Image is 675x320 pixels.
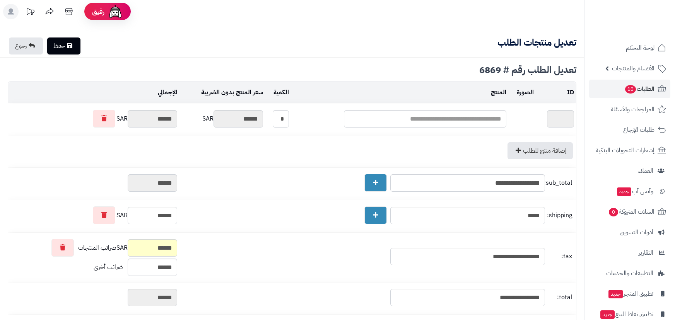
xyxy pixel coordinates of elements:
[589,141,670,160] a: إشعارات التحويلات البنكية
[547,252,572,261] span: tax:
[608,290,623,298] span: جديد
[620,227,653,238] span: أدوات التسويق
[21,4,40,21] a: تحديثات المنصة
[547,211,572,220] span: shipping:
[181,110,263,128] div: SAR
[536,82,576,103] td: ID
[589,121,670,139] a: طلبات الإرجاع
[589,80,670,98] a: الطلبات10
[94,262,123,272] span: ضرائب أخرى
[589,264,670,283] a: التطبيقات والخدمات
[179,82,265,103] td: سعر المنتج بدون الضريبة
[639,247,653,258] span: التقارير
[8,65,576,75] div: تعديل الطلب رقم # 6869
[638,165,653,176] span: العملاء
[47,37,80,54] a: حفظ
[608,288,653,299] span: تطبيق المتجر
[497,36,576,49] b: تعديل منتجات الطلب
[589,243,670,262] a: التقارير
[611,104,654,115] span: المراجعات والأسئلة
[547,293,572,302] span: total:
[10,239,177,257] div: SAR
[508,82,536,103] td: الصورة
[589,39,670,57] a: لوحة التحكم
[10,110,177,128] div: SAR
[8,82,179,103] td: الإجمالي
[508,142,573,159] a: إضافة منتج للطلب
[608,206,654,217] span: السلات المتروكة
[626,43,654,53] span: لوحة التحكم
[622,22,668,38] img: logo-2.png
[92,7,104,16] span: رفيق
[291,82,508,103] td: المنتج
[606,268,653,279] span: التطبيقات والخدمات
[10,206,177,224] div: SAR
[108,4,123,19] img: ai-face.png
[589,223,670,242] a: أدوات التسويق
[265,82,291,103] td: الكمية
[547,179,572,187] span: sub_total:
[624,83,654,94] span: الطلبات
[589,182,670,201] a: وآتس آبجديد
[78,243,116,252] span: ضرائب المنتجات
[609,208,618,216] span: 0
[596,145,654,156] span: إشعارات التحويلات البنكية
[616,186,653,197] span: وآتس آب
[600,310,615,319] span: جديد
[600,309,653,320] span: تطبيق نقاط البيع
[625,85,636,94] span: 10
[623,124,654,135] span: طلبات الإرجاع
[9,37,43,54] a: رجوع
[589,100,670,119] a: المراجعات والأسئلة
[612,63,654,74] span: الأقسام والمنتجات
[589,284,670,303] a: تطبيق المتجرجديد
[617,187,631,196] span: جديد
[589,162,670,180] a: العملاء
[589,203,670,221] a: السلات المتروكة0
